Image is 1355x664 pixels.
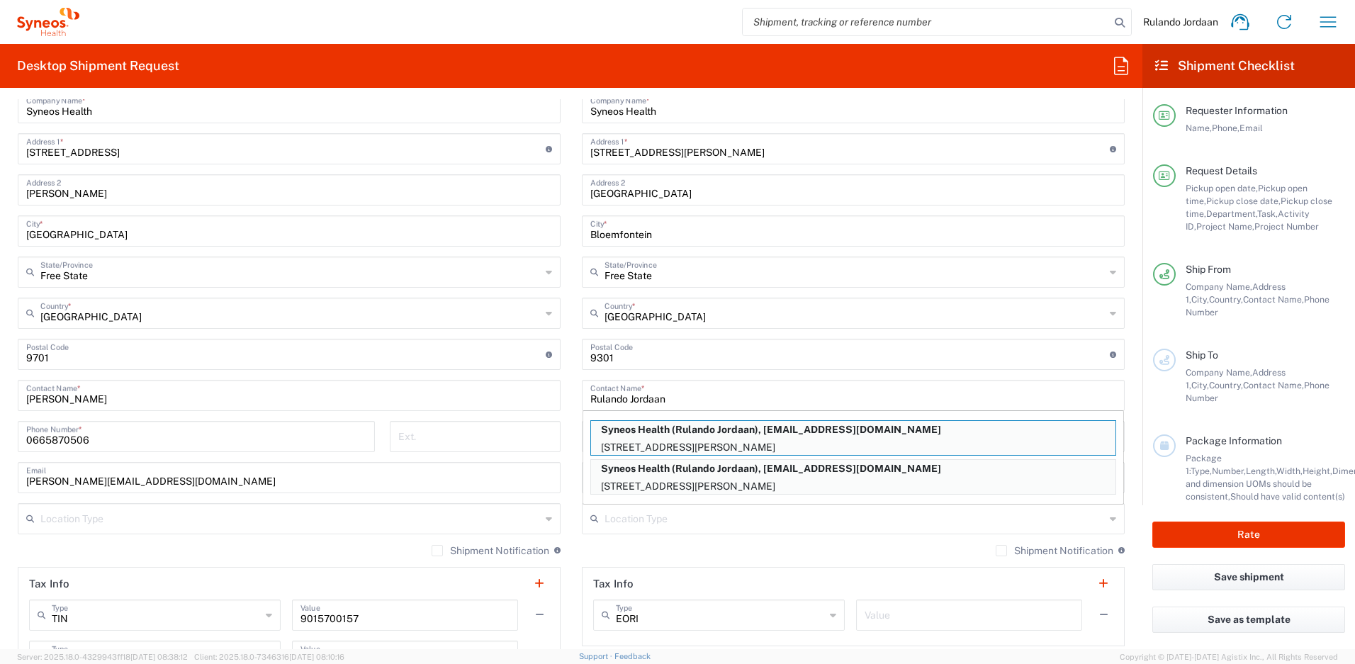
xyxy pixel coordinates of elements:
[579,652,614,660] a: Support
[1186,453,1222,476] span: Package 1:
[1191,380,1209,390] span: City,
[1155,57,1295,74] h2: Shipment Checklist
[1186,281,1252,292] span: Company Name,
[743,9,1110,35] input: Shipment, tracking or reference number
[1196,221,1254,232] span: Project Name,
[1186,165,1257,176] span: Request Details
[591,421,1115,439] p: Syneos Health (Rulando Jordaan), rulando.jordaan@syneoshealth.com
[130,653,188,661] span: [DATE] 08:38:12
[1206,208,1257,219] span: Department,
[1143,16,1218,28] span: Rulando Jordaan
[1186,123,1212,133] span: Name,
[17,57,179,74] h2: Desktop Shipment Request
[1186,105,1288,116] span: Requester Information
[289,653,344,661] span: [DATE] 08:10:16
[1303,466,1332,476] span: Height,
[591,460,1115,478] p: Syneos Health (Rulando Jordaan), rulando.jordaan@syneoshealth.com
[1243,294,1304,305] span: Contact Name,
[1276,466,1303,476] span: Width,
[1186,264,1231,275] span: Ship From
[1186,435,1282,446] span: Package Information
[1209,294,1243,305] span: Country,
[1186,183,1258,193] span: Pickup open date,
[17,653,188,661] span: Server: 2025.18.0-4329943ff18
[1239,123,1263,133] span: Email
[614,652,651,660] a: Feedback
[1212,123,1239,133] span: Phone,
[591,439,1115,456] p: [STREET_ADDRESS][PERSON_NAME]
[1209,380,1243,390] span: Country,
[1254,221,1319,232] span: Project Number
[1206,196,1281,206] span: Pickup close date,
[1186,367,1252,378] span: Company Name,
[1191,466,1212,476] span: Type,
[432,545,549,556] label: Shipment Notification
[1246,466,1276,476] span: Length,
[1152,564,1345,590] button: Save shipment
[996,545,1113,556] label: Shipment Notification
[1230,491,1345,502] span: Should have valid content(s)
[1152,607,1345,633] button: Save as template
[1152,522,1345,548] button: Rate
[1212,466,1246,476] span: Number,
[593,577,634,591] h2: Tax Info
[1191,294,1209,305] span: City,
[1243,380,1304,390] span: Contact Name,
[1257,208,1278,219] span: Task,
[1120,651,1338,663] span: Copyright © [DATE]-[DATE] Agistix Inc., All Rights Reserved
[194,653,344,661] span: Client: 2025.18.0-7346316
[591,478,1115,495] p: [STREET_ADDRESS][PERSON_NAME]
[1186,349,1218,361] span: Ship To
[29,577,69,591] h2: Tax Info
